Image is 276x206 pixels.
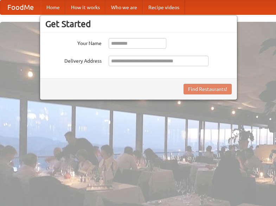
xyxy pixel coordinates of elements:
[45,56,102,64] label: Delivery Address
[65,0,105,14] a: How it works
[105,0,143,14] a: Who we are
[143,0,185,14] a: Recipe videos
[45,38,102,47] label: Your Name
[45,19,232,29] h3: Get Started
[0,0,41,14] a: FoodMe
[41,0,65,14] a: Home
[184,84,232,94] button: Find Restaurants!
